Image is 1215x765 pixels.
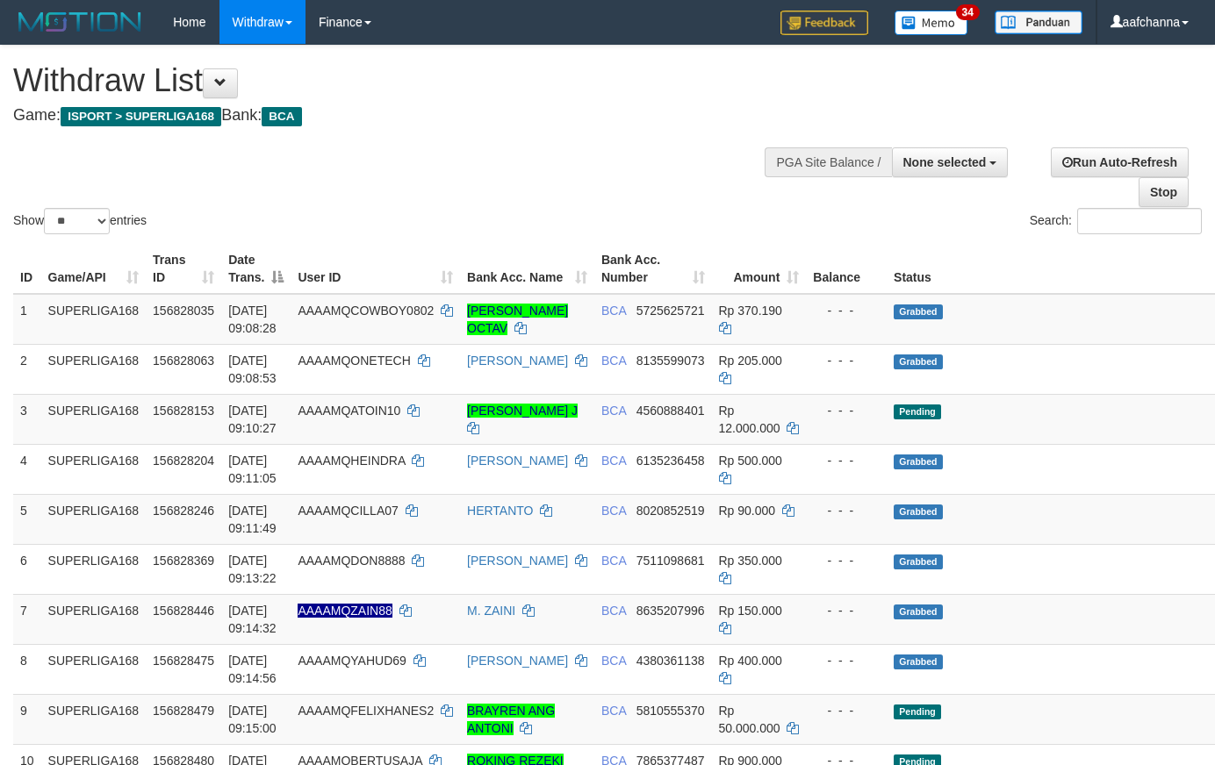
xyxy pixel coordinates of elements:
span: BCA [601,554,626,568]
h4: Game: Bank: [13,107,793,125]
a: [PERSON_NAME] [467,454,568,468]
span: BCA [601,654,626,668]
span: BCA [601,304,626,318]
span: Copy 8135599073 to clipboard [636,354,705,368]
span: Rp 50.000.000 [719,704,780,735]
td: SUPERLIGA168 [41,294,147,345]
a: [PERSON_NAME] [467,354,568,368]
span: Copy 4560888401 to clipboard [636,404,705,418]
button: None selected [892,147,1009,177]
span: [DATE] 09:10:27 [228,404,277,435]
span: BCA [601,504,626,518]
span: AAAAMQYAHUD69 [298,654,406,668]
span: [DATE] 09:13:22 [228,554,277,585]
span: [DATE] 09:11:49 [228,504,277,535]
div: - - - [813,402,880,419]
th: Balance [806,244,887,294]
td: 6 [13,544,41,594]
td: 4 [13,444,41,494]
span: Rp 350.000 [719,554,782,568]
span: AAAAMQHEINDRA [298,454,405,468]
th: User ID: activate to sort column ascending [291,244,460,294]
span: Copy 5810555370 to clipboard [636,704,705,718]
span: 156828446 [153,604,214,618]
td: 5 [13,494,41,544]
td: SUPERLIGA168 [41,544,147,594]
td: SUPERLIGA168 [41,444,147,494]
span: Rp 90.000 [719,504,776,518]
span: Rp 205.000 [719,354,782,368]
span: [DATE] 09:08:53 [228,354,277,385]
span: AAAAMQATOIN10 [298,404,400,418]
span: [DATE] 09:15:00 [228,704,277,735]
td: 2 [13,344,41,394]
img: Button%20Memo.svg [895,11,968,35]
a: BRAYREN ANG ANTONI [467,704,555,735]
span: 156828204 [153,454,214,468]
span: Rp 12.000.000 [719,404,780,435]
div: - - - [813,602,880,619]
span: [DATE] 09:14:56 [228,654,277,685]
select: Showentries [44,208,110,234]
span: Copy 5725625721 to clipboard [636,304,705,318]
span: 156828475 [153,654,214,668]
span: AAAAMQFELIXHANES2 [298,704,434,718]
a: [PERSON_NAME] [467,554,568,568]
a: [PERSON_NAME] J [467,404,578,418]
td: 8 [13,644,41,694]
td: 1 [13,294,41,345]
td: SUPERLIGA168 [41,394,147,444]
a: Stop [1139,177,1189,207]
a: Run Auto-Refresh [1051,147,1189,177]
th: Game/API: activate to sort column ascending [41,244,147,294]
div: PGA Site Balance / [765,147,891,177]
span: Copy 7511098681 to clipboard [636,554,705,568]
span: Grabbed [894,454,943,469]
td: SUPERLIGA168 [41,594,147,644]
th: Amount: activate to sort column ascending [712,244,807,294]
span: BCA [601,704,626,718]
span: Rp 150.000 [719,604,782,618]
span: 156828369 [153,554,214,568]
span: AAAAMQCILLA07 [298,504,398,518]
a: [PERSON_NAME] OCTAV [467,304,568,335]
th: Bank Acc. Name: activate to sort column ascending [460,244,594,294]
td: SUPERLIGA168 [41,644,147,694]
th: ID [13,244,41,294]
td: SUPERLIGA168 [41,694,147,744]
span: Grabbed [894,354,943,369]
span: BCA [262,107,301,126]
span: Grabbed [894,604,943,619]
a: M. ZAINI [467,604,515,618]
input: Search: [1077,208,1202,234]
span: None selected [903,155,987,169]
span: AAAAMQONETECH [298,354,410,368]
span: Grabbed [894,504,943,519]
span: AAAAMQDON8888 [298,554,405,568]
span: BCA [601,454,626,468]
div: - - - [813,302,880,319]
img: Feedback.jpg [780,11,868,35]
span: [DATE] 09:11:05 [228,454,277,485]
span: Copy 8020852519 to clipboard [636,504,705,518]
th: Trans ID: activate to sort column ascending [146,244,221,294]
span: Grabbed [894,304,943,319]
span: 156828035 [153,304,214,318]
span: BCA [601,354,626,368]
img: MOTION_logo.png [13,9,147,35]
span: Pending [894,404,941,419]
span: 156828063 [153,354,214,368]
th: Date Trans.: activate to sort column descending [221,244,291,294]
a: HERTANTO [467,504,533,518]
div: - - - [813,702,880,719]
a: [PERSON_NAME] [467,654,568,668]
span: Copy 6135236458 to clipboard [636,454,705,468]
span: 156828153 [153,404,214,418]
span: BCA [601,604,626,618]
span: Copy 8635207996 to clipboard [636,604,705,618]
span: Rp 370.190 [719,304,782,318]
span: 156828479 [153,704,214,718]
td: 9 [13,694,41,744]
div: - - - [813,652,880,669]
img: panduan.png [995,11,1082,34]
